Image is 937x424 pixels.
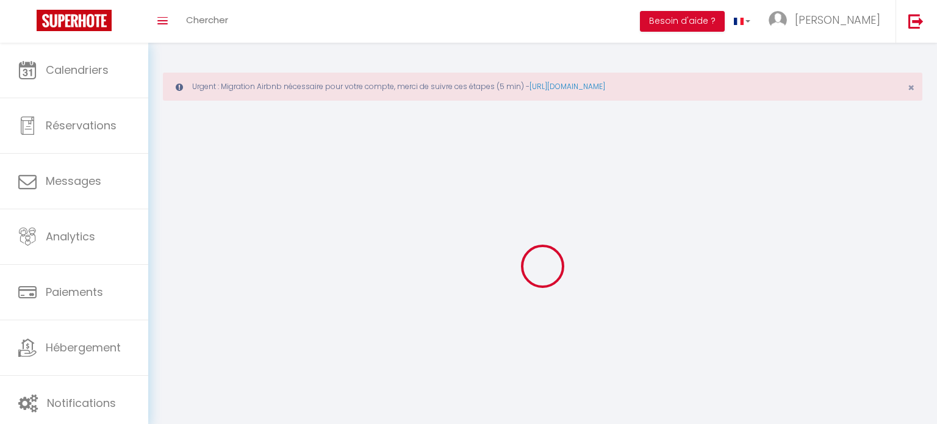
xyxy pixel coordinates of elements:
span: Notifications [47,395,116,411]
span: Réservations [46,118,117,133]
button: Besoin d'aide ? [640,11,725,32]
span: Hébergement [46,340,121,355]
span: Messages [46,173,101,189]
span: Chercher [186,13,228,26]
div: Urgent : Migration Airbnb nécessaire pour votre compte, merci de suivre ces étapes (5 min) - [163,73,922,101]
img: Super Booking [37,10,112,31]
div: Notification de nouveau message [35,2,49,16]
span: Analytics [46,229,95,244]
span: [PERSON_NAME] [795,12,880,27]
span: Paiements [46,284,103,300]
span: Calendriers [46,62,109,77]
img: logout [908,13,924,29]
img: ... [769,11,787,29]
button: Close [908,82,914,93]
button: Ouvrir le widget de chat LiveChat [10,5,46,41]
a: [URL][DOMAIN_NAME] [530,81,605,92]
span: × [908,80,914,95]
